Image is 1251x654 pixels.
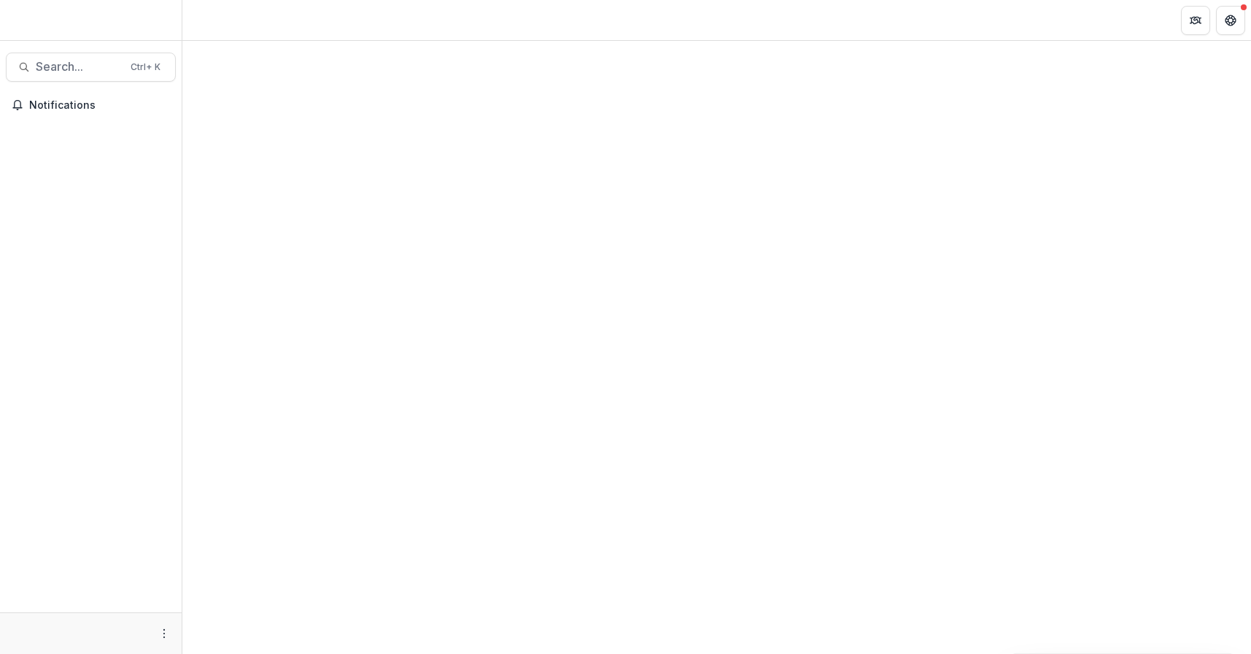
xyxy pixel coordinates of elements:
div: Ctrl + K [128,59,163,75]
button: Get Help [1216,6,1245,35]
button: More [155,625,173,642]
button: Search... [6,53,176,82]
span: Notifications [29,99,170,112]
button: Partners [1181,6,1210,35]
nav: breadcrumb [188,9,250,31]
span: Search... [36,60,122,74]
button: Notifications [6,93,176,117]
